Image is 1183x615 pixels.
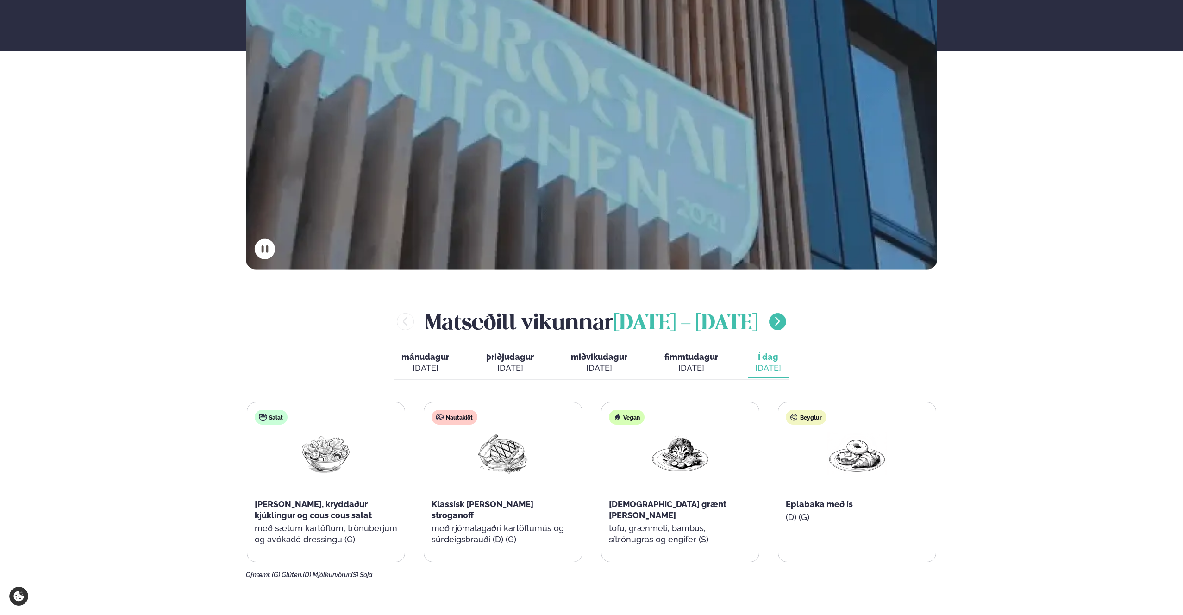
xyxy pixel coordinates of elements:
img: salad.svg [259,414,267,421]
img: bagle-new-16px.svg [790,414,798,421]
span: fimmtudagur [664,352,718,362]
span: Eplabaka með ís [786,499,853,509]
div: Salat [255,410,288,425]
button: mánudagur [DATE] [394,348,457,378]
button: fimmtudagur [DATE] [657,348,726,378]
span: miðvikudagur [571,352,627,362]
button: menu-btn-right [769,313,786,330]
span: þriðjudagur [486,352,534,362]
button: Í dag [DATE] [748,348,789,378]
p: (D) (G) [786,512,928,523]
div: Nautakjöt [432,410,477,425]
div: [DATE] [755,363,781,374]
button: miðvikudagur [DATE] [563,348,635,378]
span: [PERSON_NAME], kryddaður kjúklingur og cous cous salat [255,499,372,520]
p: með rjómalagaðri kartöflumús og súrdeigsbrauði (D) (G) [432,523,574,545]
div: [DATE] [571,363,627,374]
span: mánudagur [401,352,449,362]
button: menu-btn-left [397,313,414,330]
span: (D) Mjólkurvörur, [303,571,351,578]
a: Cookie settings [9,587,28,606]
div: [DATE] [401,363,449,374]
button: þriðjudagur [DATE] [479,348,541,378]
h2: Matseðill vikunnar [425,307,758,337]
span: [DATE] - [DATE] [613,314,758,334]
img: beef.svg [436,414,444,421]
span: Í dag [755,351,781,363]
img: Vegan.png [651,432,710,475]
span: (S) Soja [351,571,373,578]
span: [DEMOGRAPHIC_DATA] grænt [PERSON_NAME] [609,499,726,520]
img: Beef-Meat.png [473,432,532,475]
span: (G) Glúten, [272,571,303,578]
span: Ofnæmi: [246,571,270,578]
img: Salad.png [296,432,356,475]
div: Beyglur [786,410,826,425]
img: Croissant.png [827,432,887,475]
p: með sætum kartöflum, trönuberjum og avókadó dressingu (G) [255,523,397,545]
div: [DATE] [486,363,534,374]
img: Vegan.svg [613,414,621,421]
p: tofu, grænmeti, bambus, sítrónugras og engifer (S) [609,523,751,545]
div: [DATE] [664,363,718,374]
div: Vegan [609,410,645,425]
span: Klassísk [PERSON_NAME] stroganoff [432,499,533,520]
